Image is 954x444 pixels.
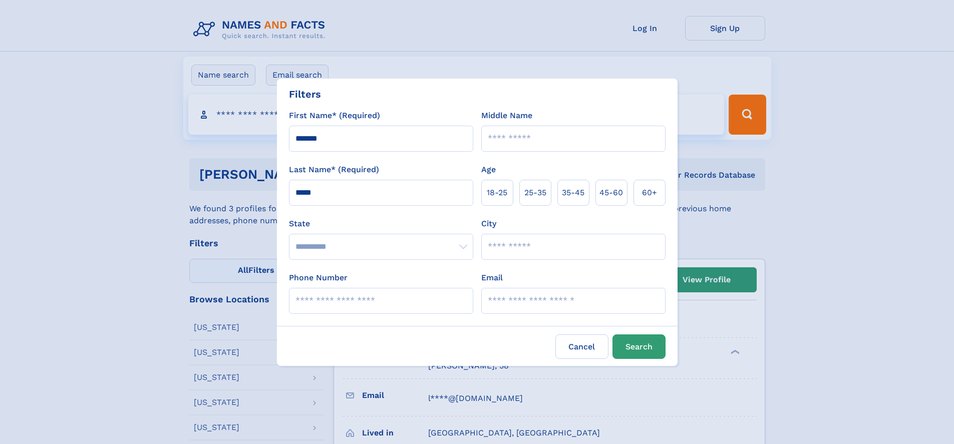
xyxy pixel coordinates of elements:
[289,110,380,122] label: First Name* (Required)
[481,218,496,230] label: City
[289,164,379,176] label: Last Name* (Required)
[481,110,532,122] label: Middle Name
[555,334,608,359] label: Cancel
[642,187,657,199] span: 60+
[481,272,503,284] label: Email
[524,187,546,199] span: 25‑35
[481,164,496,176] label: Age
[289,218,473,230] label: State
[289,272,348,284] label: Phone Number
[289,87,321,102] div: Filters
[487,187,507,199] span: 18‑25
[599,187,623,199] span: 45‑60
[612,334,666,359] button: Search
[562,187,584,199] span: 35‑45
